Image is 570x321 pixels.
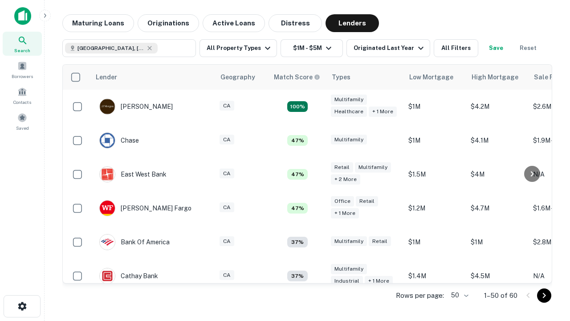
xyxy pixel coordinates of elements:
[14,47,30,54] span: Search
[331,264,367,274] div: Multifamily
[369,236,391,247] div: Retail
[331,95,367,105] div: Multifamily
[99,234,170,250] div: Bank Of America
[514,39,542,57] button: Reset
[404,65,466,90] th: Low Mortgage
[100,133,115,148] img: picture
[96,72,117,82] div: Lender
[466,123,529,157] td: $4.1M
[287,237,308,247] div: Matching Properties: 4, hasApolloMatch: undefined
[537,288,551,303] button: Go to next page
[448,289,470,302] div: 50
[365,276,393,286] div: + 1 more
[466,90,529,123] td: $4.2M
[220,236,234,247] div: CA
[525,250,570,292] iframe: Chat Widget
[220,101,234,111] div: CA
[14,7,31,25] img: capitalize-icon.png
[331,174,360,185] div: + 2 more
[281,39,343,57] button: $1M - $5M
[396,290,444,301] p: Rows per page:
[346,39,430,57] button: Originated Last Year
[99,200,191,216] div: [PERSON_NAME] Fargo
[12,73,33,80] span: Borrowers
[220,169,234,179] div: CA
[99,132,139,148] div: Chase
[355,162,391,173] div: Multifamily
[287,135,308,146] div: Matching Properties: 5, hasApolloMatch: undefined
[220,72,255,82] div: Geography
[404,157,466,191] td: $1.5M
[404,90,466,123] td: $1M
[220,202,234,213] div: CA
[404,191,466,225] td: $1.2M
[274,72,318,82] h6: Match Score
[62,14,134,32] button: Maturing Loans
[331,107,367,117] div: Healthcare
[220,270,234,280] div: CA
[3,32,42,56] a: Search
[100,268,115,284] img: picture
[287,169,308,180] div: Matching Properties: 5, hasApolloMatch: undefined
[274,72,320,82] div: Capitalize uses an advanced AI algorithm to match your search with the best lender. The match sco...
[90,65,215,90] th: Lender
[331,276,363,286] div: Industrial
[404,259,466,293] td: $1.4M
[99,268,158,284] div: Cathay Bank
[484,290,517,301] p: 1–50 of 60
[138,14,199,32] button: Originations
[100,235,115,250] img: picture
[3,109,42,133] a: Saved
[287,203,308,214] div: Matching Properties: 5, hasApolloMatch: undefined
[203,14,265,32] button: Active Loans
[331,236,367,247] div: Multifamily
[332,72,350,82] div: Types
[99,166,167,182] div: East West Bank
[466,225,529,259] td: $1M
[354,43,426,53] div: Originated Last Year
[466,191,529,225] td: $4.7M
[215,65,269,90] th: Geography
[409,72,453,82] div: Low Mortgage
[466,157,529,191] td: $4M
[100,201,115,216] img: picture
[3,58,42,82] a: Borrowers
[331,135,367,145] div: Multifamily
[199,39,277,57] button: All Property Types
[466,259,529,293] td: $4.5M
[326,65,404,90] th: Types
[404,225,466,259] td: $1M
[13,99,31,106] span: Contacts
[100,99,115,114] img: picture
[466,65,529,90] th: High Mortgage
[472,72,518,82] div: High Mortgage
[99,99,173,115] div: [PERSON_NAME]
[326,14,379,32] button: Lenders
[269,14,322,32] button: Distress
[356,196,378,206] div: Retail
[482,39,510,57] button: Save your search to get updates of matches that match your search criteria.
[369,107,397,117] div: + 1 more
[331,208,359,218] div: + 1 more
[331,196,354,206] div: Office
[3,83,42,107] a: Contacts
[331,162,353,173] div: Retail
[77,44,144,52] span: [GEOGRAPHIC_DATA], [GEOGRAPHIC_DATA], [GEOGRAPHIC_DATA]
[100,167,115,182] img: picture
[220,135,234,145] div: CA
[287,271,308,281] div: Matching Properties: 4, hasApolloMatch: undefined
[16,124,29,132] span: Saved
[287,101,308,112] div: Matching Properties: 19, hasApolloMatch: undefined
[434,39,478,57] button: All Filters
[269,65,326,90] th: Capitalize uses an advanced AI algorithm to match your search with the best lender. The match sco...
[404,123,466,157] td: $1M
